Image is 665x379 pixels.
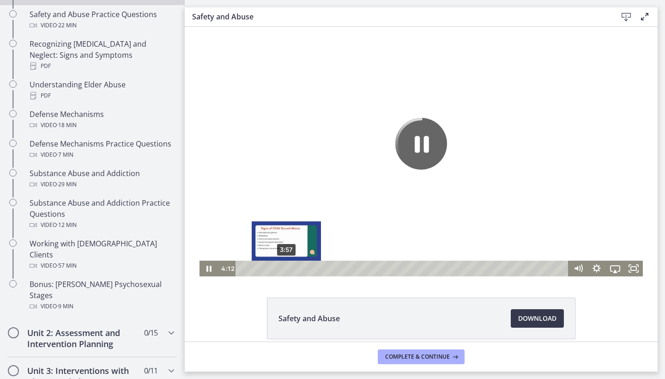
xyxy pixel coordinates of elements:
[30,120,174,131] div: Video
[30,79,174,101] div: Understanding Elder Abuse
[15,234,33,250] button: Pause
[27,327,140,349] h2: Unit 2: Assessment and Intervention Planning
[421,234,440,250] button: Airplay
[192,11,602,22] h3: Safety and Abuse
[30,90,174,101] div: PDF
[378,349,465,364] button: Complete & continue
[57,260,77,271] span: · 57 min
[30,220,174,231] div: Video
[278,313,340,324] span: Safety and Abuse
[57,301,73,312] span: · 9 min
[30,260,174,271] div: Video
[511,309,564,328] a: Download
[144,365,157,376] span: 0 / 11
[57,120,77,131] span: · 18 min
[144,327,157,338] span: 0 / 15
[30,168,174,190] div: Substance Abuse and Addiction
[57,20,77,31] span: · 22 min
[30,238,174,271] div: Working with [DEMOGRAPHIC_DATA] Clients
[30,301,174,312] div: Video
[30,197,174,231] div: Substance Abuse and Addiction Practice Questions
[30,9,174,31] div: Safety and Abuse Practice Questions
[403,234,421,250] button: Show settings menu
[211,91,262,143] button: Pause
[30,61,174,72] div: PDF
[440,234,458,250] button: Fullscreen
[30,149,174,160] div: Video
[57,179,77,190] span: · 29 min
[30,38,174,72] div: Recognizing [MEDICAL_DATA] and Neglect: Signs and Symptoms
[30,109,174,131] div: Defense Mechanisms
[385,353,450,361] span: Complete & continue
[384,234,403,250] button: Mute
[30,20,174,31] div: Video
[57,149,73,160] span: · 7 min
[185,27,658,276] iframe: Video Lesson
[30,138,174,160] div: Defense Mechanisms Practice Questions
[57,220,77,231] span: · 12 min
[30,179,174,190] div: Video
[30,279,174,312] div: Bonus: [PERSON_NAME] Psychosexual Stages
[518,313,556,324] span: Download
[58,234,380,250] div: Playbar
